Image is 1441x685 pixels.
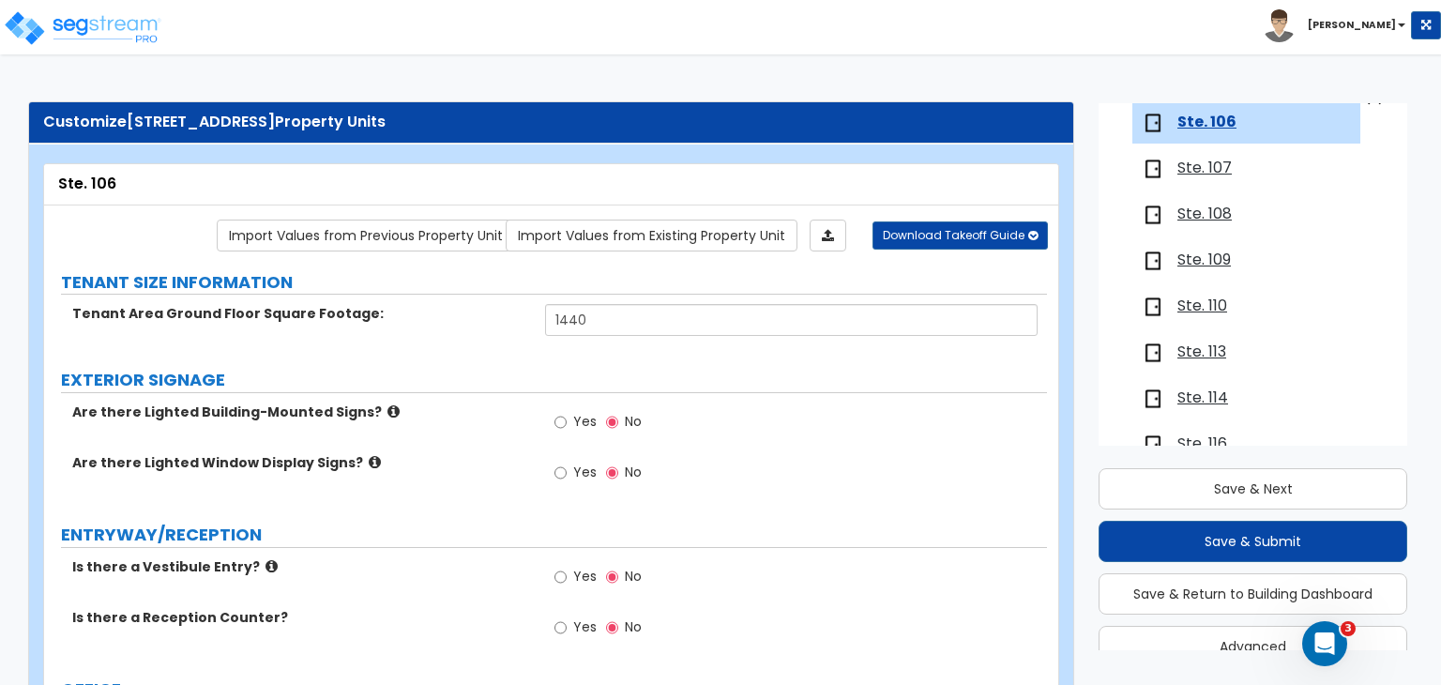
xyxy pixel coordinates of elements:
a: Import the dynamic attribute values from existing properties. [506,220,797,251]
img: avatar.png [1263,9,1296,42]
div: Customize Property Units [43,112,1059,133]
img: door.png [1142,204,1164,226]
label: Tenant Area Ground Floor Square Footage: [72,304,531,323]
label: Is there a Reception Counter? [72,608,531,627]
img: door.png [1142,342,1164,364]
label: Are there Lighted Window Display Signs? [72,453,531,472]
button: Save & Return to Building Dashboard [1099,573,1407,615]
label: Are there Lighted Building-Mounted Signs? [72,403,531,421]
button: Advanced [1099,626,1407,667]
span: Ste. 110 [1177,296,1227,317]
input: No [606,463,618,483]
input: No [606,567,618,587]
img: door.png [1142,158,1164,180]
label: TENANT SIZE INFORMATION [61,270,1047,295]
span: Ste. 114 [1177,388,1228,409]
img: door.png [1142,112,1164,134]
span: No [625,412,642,431]
iframe: Intercom live chat [1302,621,1347,666]
input: Yes [554,617,567,638]
span: Yes [573,463,597,481]
img: logo_pro_r.png [3,9,162,47]
span: Ste. 109 [1177,250,1231,271]
span: No [625,567,642,586]
span: No [625,617,642,636]
label: ENTRYWAY/RECEPTION [61,523,1047,547]
a: Import the dynamic attributes value through Excel sheet [810,220,846,251]
label: Is there a Vestibule Entry? [72,557,531,576]
span: Ste. 106 [1177,112,1236,133]
input: No [606,412,618,433]
a: Import the dynamic attribute values from previous properties. [217,220,515,251]
span: Yes [573,617,597,636]
span: Ste. 116 [1177,434,1227,455]
i: click for more info! [387,404,400,419]
img: door.png [1142,250,1164,272]
span: Yes [573,412,597,431]
span: [STREET_ADDRESS] [127,111,275,132]
input: Yes [554,567,567,587]
i: click for more info! [369,455,381,469]
input: No [606,617,618,638]
span: Ste. 108 [1177,204,1232,225]
span: No [625,463,642,481]
div: Ste. 106 [58,174,1044,195]
span: Ste. 107 [1177,158,1232,179]
span: Download Takeoff Guide [883,227,1024,243]
img: door.png [1142,388,1164,410]
button: Save & Submit [1099,521,1407,562]
label: EXTERIOR SIGNAGE [61,368,1047,392]
span: 3 [1341,621,1356,636]
i: click for more info! [265,559,278,573]
b: [PERSON_NAME] [1308,18,1396,32]
img: door.png [1142,296,1164,318]
img: door.png [1142,434,1164,456]
button: Save & Next [1099,468,1407,510]
span: Ste. 113 [1177,342,1226,363]
button: Download Takeoff Guide [872,221,1048,250]
span: Yes [573,567,597,586]
input: Yes [554,412,567,433]
input: Yes [554,463,567,483]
